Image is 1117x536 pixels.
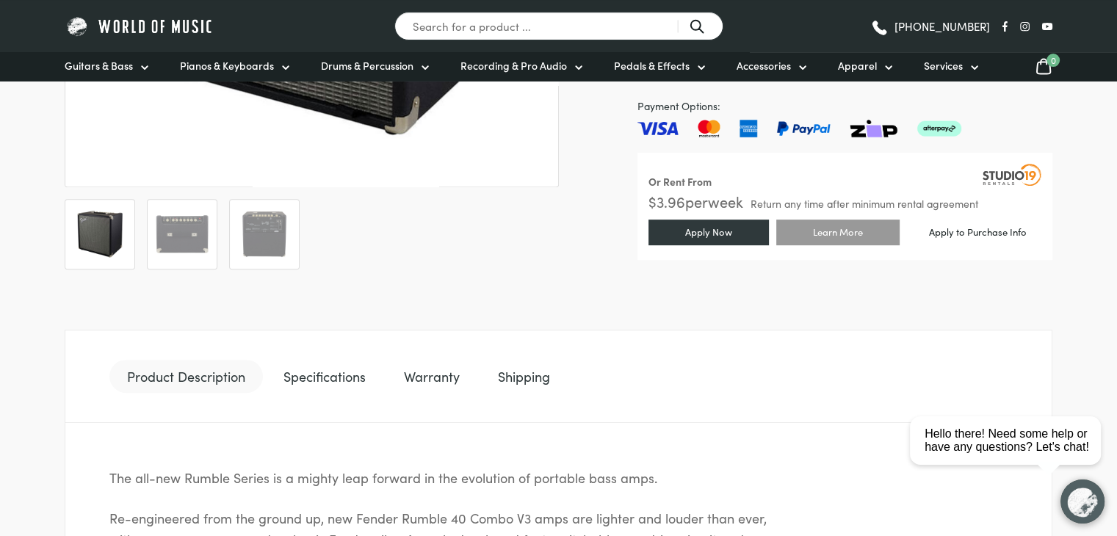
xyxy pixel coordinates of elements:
span: per week [685,191,743,211]
span: Drums & Percussion [321,58,413,73]
span: Apparel [838,58,877,73]
span: Accessories [737,58,791,73]
span: Pianos & Keyboards [180,58,274,73]
span: Guitars & Bass [65,58,133,73]
span: $ 3.96 [648,191,685,211]
img: World of Music [65,15,215,37]
span: 0 [1046,54,1060,67]
a: Specifications [266,360,383,394]
img: Fender Rumble 40 Combo V3 Bass Amplifier [73,207,127,261]
div: Or Rent From [648,173,712,190]
img: Fender Rumble 40 Combo V3 Bass Amplifier [155,207,209,261]
p: The all-new Rumble Series is a mighty leap forward in the evolution of portable bass amps. [109,467,785,488]
span: Recording & Pro Audio [460,58,567,73]
img: Studio19 Rentals [983,164,1041,186]
a: Warranty [386,360,477,394]
span: Payment Options: [637,98,1052,115]
span: Pedals & Effects [614,58,690,73]
a: Shipping [480,360,568,394]
a: Apply Now [648,220,769,245]
img: Fender Rumble 40 Combo V3 Bass Amplifier [237,207,292,261]
a: [PHONE_NUMBER] [870,15,990,37]
span: Services [924,58,963,73]
a: Product Description [109,360,263,394]
span: Return any time after minimum rental agreement [751,198,978,209]
img: Pay with Master card, Visa, American Express and Paypal [637,120,961,137]
input: Search for a product ... [394,12,723,40]
iframe: Chat with our support team [904,374,1117,536]
span: [PHONE_NUMBER] [894,21,990,32]
a: Apply to Purchase Info [907,221,1049,243]
a: Learn More [776,220,900,245]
